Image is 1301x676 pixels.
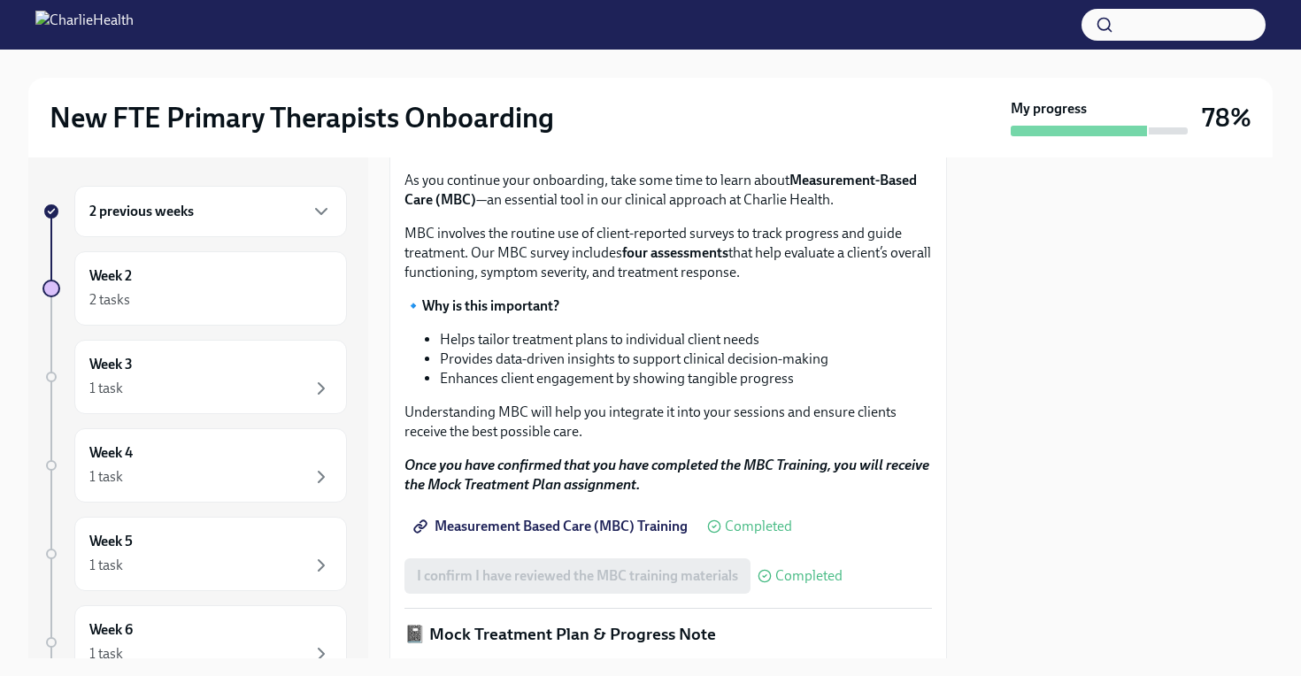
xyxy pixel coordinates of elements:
strong: Why is this important? [422,297,559,314]
h6: Week 4 [89,443,133,463]
span: Measurement Based Care (MBC) Training [417,518,688,535]
h6: Week 3 [89,355,133,374]
a: Week 51 task [42,517,347,591]
li: Provides data-driven insights to support clinical decision-making [440,350,932,369]
h6: 2 previous weeks [89,202,194,221]
h3: 78% [1202,102,1251,134]
strong: Once you have confirmed that you have completed the MBC Training, you will receive the Mock Treat... [404,457,929,493]
div: 2 previous weeks [74,186,347,237]
span: Completed [725,519,792,534]
strong: My progress [1011,99,1087,119]
h6: Week 5 [89,532,133,551]
p: Understanding MBC will help you integrate it into your sessions and ensure clients receive the be... [404,403,932,442]
p: 🔹 [404,296,932,316]
h6: Week 6 [89,620,133,640]
div: 1 task [89,644,123,664]
div: 1 task [89,379,123,398]
h2: New FTE Primary Therapists Onboarding [50,100,554,135]
a: Measurement Based Care (MBC) Training [404,509,700,544]
div: 1 task [89,556,123,575]
strong: four assessments [622,244,728,261]
a: Week 41 task [42,428,347,503]
div: 2 tasks [89,290,130,310]
a: Week 31 task [42,340,347,414]
p: MBC involves the routine use of client-reported surveys to track progress and guide treatment. Ou... [404,224,932,282]
img: CharlieHealth [35,11,134,39]
div: 1 task [89,467,123,487]
span: Completed [775,569,843,583]
p: 📓 Mock Treatment Plan & Progress Note [404,623,932,646]
p: As you continue your onboarding, take some time to learn about —an essential tool in our clinical... [404,171,932,210]
h6: Week 2 [89,266,132,286]
li: Enhances client engagement by showing tangible progress [440,369,932,388]
li: Helps tailor treatment plans to individual client needs [440,330,932,350]
a: Week 22 tasks [42,251,347,326]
